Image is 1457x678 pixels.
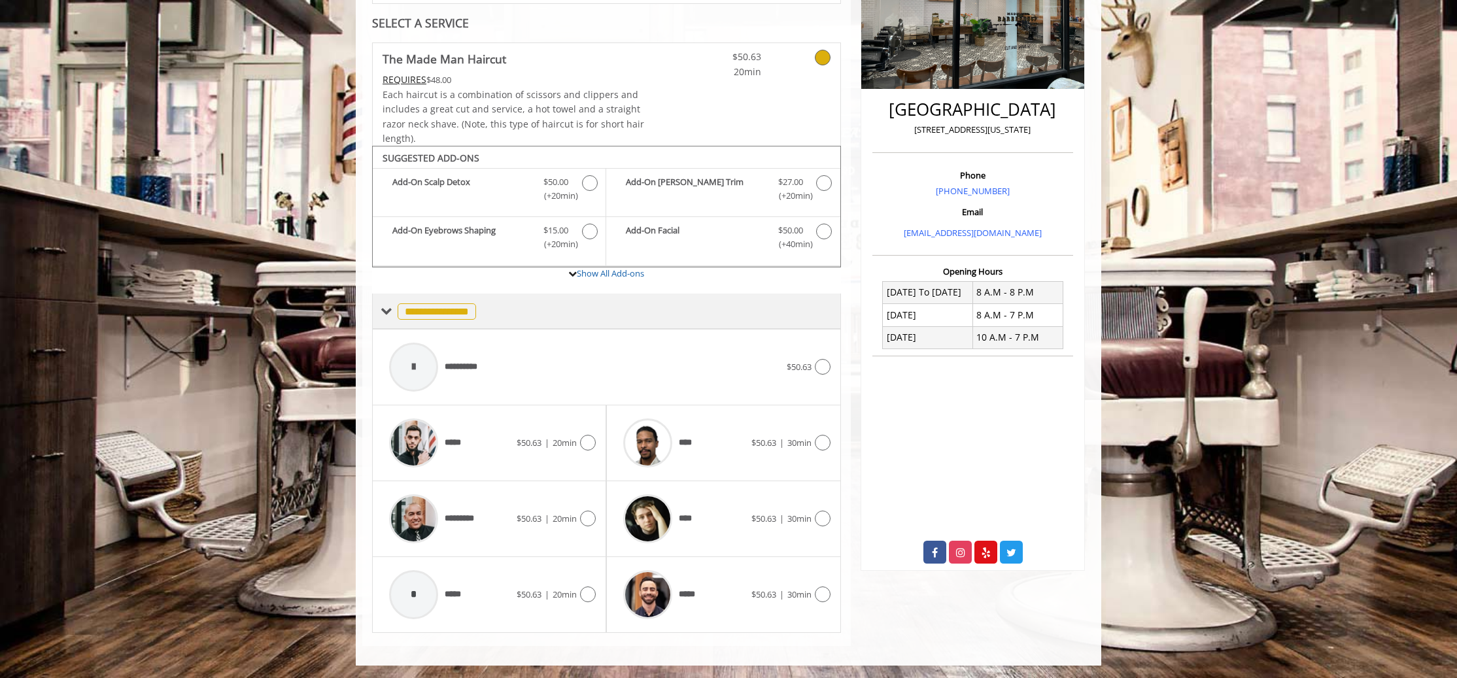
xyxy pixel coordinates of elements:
[553,588,577,600] span: 20min
[751,588,776,600] span: $50.63
[780,588,784,600] span: |
[537,189,575,203] span: (+20min )
[972,281,1063,303] td: 8 A.M - 8 P.M
[771,189,810,203] span: (+20min )
[780,437,784,449] span: |
[780,513,784,524] span: |
[553,513,577,524] span: 20min
[883,304,973,326] td: [DATE]
[517,588,541,600] span: $50.63
[751,513,776,524] span: $50.63
[517,513,541,524] span: $50.63
[876,171,1070,180] h3: Phone
[517,437,541,449] span: $50.63
[972,326,1063,348] td: 10 A.M - 7 P.M
[787,588,812,600] span: 30min
[613,224,833,254] label: Add-On Facial
[872,267,1073,276] h3: Opening Hours
[379,175,599,206] label: Add-On Scalp Detox
[684,50,761,64] span: $50.63
[684,65,761,79] span: 20min
[392,175,530,203] b: Add-On Scalp Detox
[626,224,764,251] b: Add-On Facial
[545,588,549,600] span: |
[787,513,812,524] span: 30min
[372,17,841,29] div: SELECT A SERVICE
[778,175,803,189] span: $27.00
[383,73,645,87] div: $48.00
[876,100,1070,119] h2: [GEOGRAPHIC_DATA]
[883,326,973,348] td: [DATE]
[379,224,599,254] label: Add-On Eyebrows Shaping
[771,237,810,251] span: (+40min )
[392,224,530,251] b: Add-On Eyebrows Shaping
[883,281,973,303] td: [DATE] To [DATE]
[537,237,575,251] span: (+20min )
[778,224,803,237] span: $50.00
[383,73,426,86] span: This service needs some Advance to be paid before we block your appointment
[751,437,776,449] span: $50.63
[383,50,506,68] b: The Made Man Haircut
[876,123,1070,137] p: [STREET_ADDRESS][US_STATE]
[613,175,833,206] label: Add-On Beard Trim
[972,304,1063,326] td: 8 A.M - 7 P.M
[543,175,568,189] span: $50.00
[936,185,1010,197] a: [PHONE_NUMBER]
[876,207,1070,216] h3: Email
[372,146,841,267] div: The Made Man Haircut Add-onS
[543,224,568,237] span: $15.00
[904,227,1042,239] a: [EMAIL_ADDRESS][DOMAIN_NAME]
[553,437,577,449] span: 20min
[577,267,644,279] a: Show All Add-ons
[787,437,812,449] span: 30min
[383,88,644,144] span: Each haircut is a combination of scissors and clippers and includes a great cut and service, a ho...
[787,361,812,373] span: $50.63
[545,437,549,449] span: |
[626,175,764,203] b: Add-On [PERSON_NAME] Trim
[383,152,479,164] b: SUGGESTED ADD-ONS
[545,513,549,524] span: |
